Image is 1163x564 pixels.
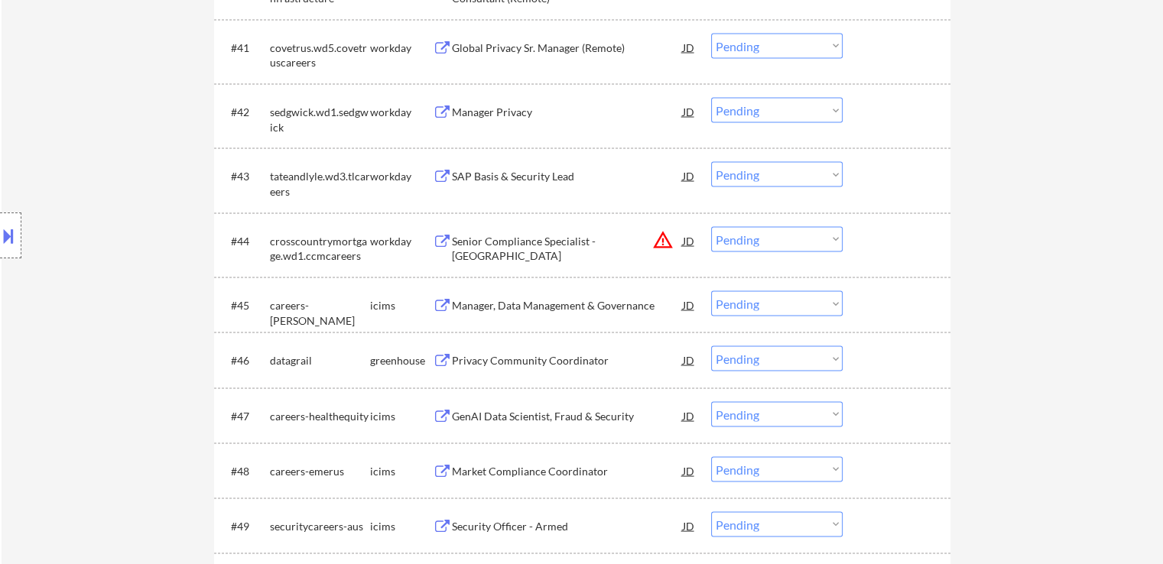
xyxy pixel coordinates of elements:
[681,457,697,485] div: JD
[270,41,370,70] div: covetrus.wd5.covetruscareers
[231,409,258,424] div: #47
[270,298,370,328] div: careers-[PERSON_NAME]
[370,464,433,479] div: icims
[370,409,433,424] div: icims
[681,512,697,540] div: JD
[452,105,683,120] div: Manager Privacy
[270,105,370,135] div: sedgwick.wd1.sedgwick
[452,234,683,264] div: Senior Compliance Specialist - [GEOGRAPHIC_DATA]
[270,519,370,534] div: securitycareers-aus
[231,464,258,479] div: #48
[270,353,370,368] div: datagrail
[452,41,683,56] div: Global Privacy Sr. Manager (Remote)
[231,519,258,534] div: #49
[452,169,683,184] div: SAP Basis & Security Lead
[370,169,433,184] div: workday
[452,519,683,534] div: Security Officer - Armed
[652,229,674,251] button: warning_amber
[452,298,683,313] div: Manager, Data Management & Governance
[370,41,433,56] div: workday
[270,409,370,424] div: careers-healthequity
[370,353,433,368] div: greenhouse
[681,162,697,190] div: JD
[452,353,683,368] div: Privacy Community Coordinator
[270,169,370,199] div: tateandlyle.wd3.tlcareers
[370,105,433,120] div: workday
[270,464,370,479] div: careers-emerus
[370,234,433,249] div: workday
[681,34,697,61] div: JD
[370,519,433,534] div: icims
[370,298,433,313] div: icims
[452,464,683,479] div: Market Compliance Coordinator
[270,234,370,264] div: crosscountrymortgage.wd1.ccmcareers
[681,402,697,429] div: JD
[681,346,697,374] div: JD
[452,409,683,424] div: GenAI Data Scientist, Fraud & Security
[681,227,697,254] div: JD
[681,98,697,125] div: JD
[231,41,258,56] div: #41
[681,291,697,319] div: JD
